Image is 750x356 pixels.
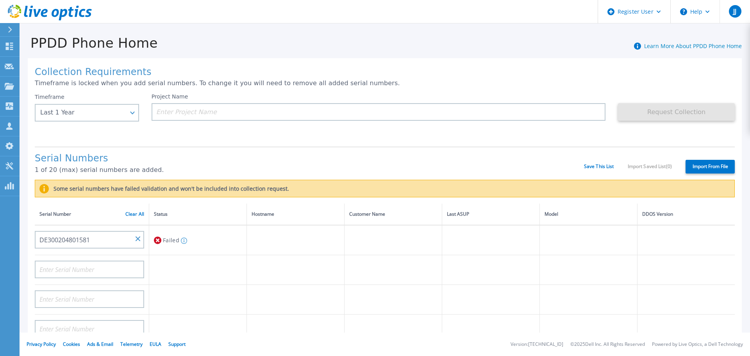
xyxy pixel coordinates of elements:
[35,94,64,100] label: Timeframe
[63,341,80,347] a: Cookies
[149,204,247,225] th: Status
[120,341,143,347] a: Telemetry
[152,103,606,121] input: Enter Project Name
[125,211,144,217] a: Clear All
[27,341,56,347] a: Privacy Policy
[35,320,144,338] input: Enter Serial Number
[39,210,144,218] div: Serial Number
[35,290,144,308] input: Enter Serial Number
[442,204,539,225] th: Last ASUP
[168,341,186,347] a: Support
[35,153,584,164] h1: Serial Numbers
[652,342,743,347] li: Powered by Live Optics, a Dell Technology
[637,204,735,225] th: DDOS Version
[20,36,158,51] h1: PPDD Phone Home
[511,342,563,347] li: Version: [TECHNICAL_ID]
[539,204,637,225] th: Model
[618,103,735,121] button: Request Collection
[35,231,144,249] input: Enter Serial Number
[35,67,735,78] h1: Collection Requirements
[644,42,742,50] a: Learn More About PPDD Phone Home
[40,109,125,116] div: Last 1 Year
[570,342,645,347] li: © 2025 Dell Inc. All Rights Reserved
[150,341,161,347] a: EULA
[49,186,289,192] label: Some serial numbers have failed validation and won't be included into collection request.
[35,261,144,278] input: Enter Serial Number
[154,233,242,247] div: Failed
[35,80,735,87] p: Timeframe is locked when you add serial numbers. To change it you will need to remove all added s...
[733,8,736,14] span: JJ
[35,166,584,174] p: 1 of 20 (max) serial numbers are added.
[87,341,113,347] a: Ads & Email
[686,160,735,174] label: Import From File
[344,204,442,225] th: Customer Name
[584,164,614,169] a: Save This List
[246,204,344,225] th: Hostname
[152,94,188,99] label: Project Name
